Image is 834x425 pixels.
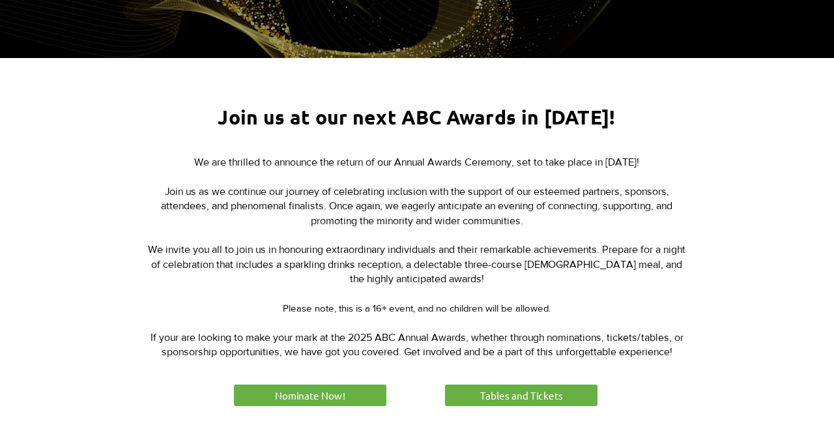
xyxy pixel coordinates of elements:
span: Tables and Tickets [480,388,563,402]
a: Nominate Now! [232,383,388,408]
a: Tables and Tickets [443,383,599,408]
span: If your are looking to make your mark at the 2025 ABC Annual Awards, whether through nominations,... [151,332,683,357]
span: We are thrilled to announce the return of our Annual Awards Ceremony, set to take place in [DATE]! [194,156,639,168]
span: Nominate Now! [275,388,345,402]
span: Please note, this is a 16+ event, and no children will be allowed. [283,302,551,314]
span: We invite you all to join us in honouring extraordinary individuals and their remarkable achievem... [148,244,685,284]
span: Join us as we continue our journey of celebrating inclusion with the support of our esteemed part... [161,186,672,226]
span: Join us at our next ABC Awards in [DATE]! [218,105,615,129]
